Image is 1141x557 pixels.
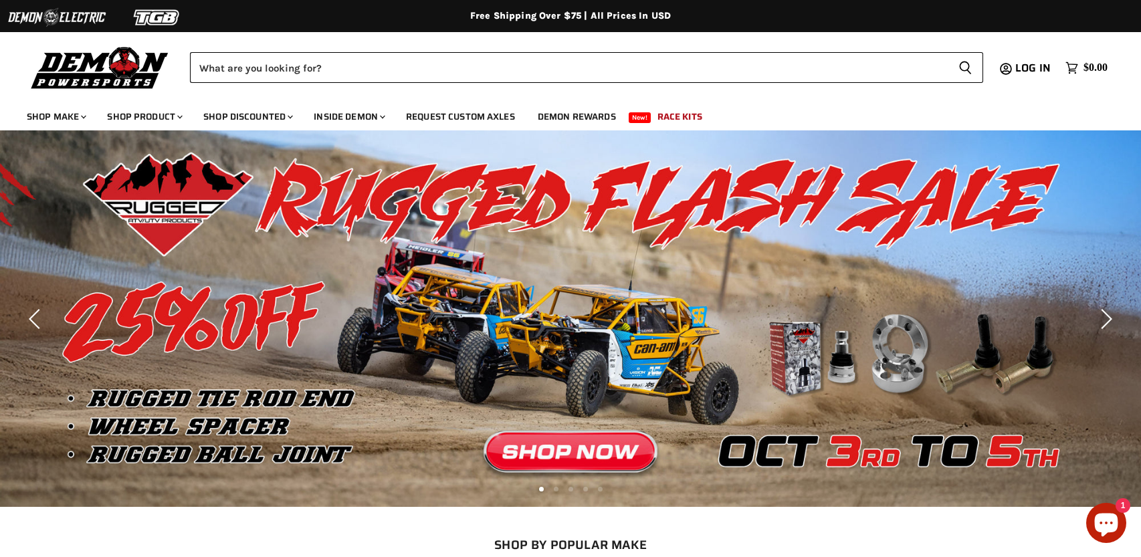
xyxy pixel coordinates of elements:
a: Demon Rewards [528,103,626,130]
inbox-online-store-chat: Shopify online store chat [1082,503,1130,546]
li: Page dot 5 [598,487,603,491]
span: Log in [1015,60,1051,76]
div: Free Shipping Over $75 | All Prices In USD [35,10,1106,22]
img: TGB Logo 2 [107,5,207,30]
a: Request Custom Axles [396,103,525,130]
button: Previous [23,306,50,332]
img: Demon Powersports [27,43,173,91]
span: $0.00 [1083,62,1108,74]
li: Page dot 3 [568,487,573,491]
li: Page dot 4 [583,487,588,491]
img: Demon Electric Logo 2 [7,5,107,30]
form: Product [190,52,983,83]
a: Log in [1009,62,1059,74]
span: New! [629,112,651,123]
a: Race Kits [647,103,712,130]
a: Inside Demon [304,103,393,130]
h2: SHOP BY POPULAR MAKE [52,538,1090,552]
input: Search [190,52,948,83]
a: Shop Make [17,103,94,130]
a: Shop Discounted [193,103,301,130]
button: Next [1091,306,1118,332]
li: Page dot 2 [554,487,558,491]
a: $0.00 [1059,58,1114,78]
ul: Main menu [17,98,1104,130]
button: Search [948,52,983,83]
a: Shop Product [97,103,191,130]
li: Page dot 1 [539,487,544,491]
